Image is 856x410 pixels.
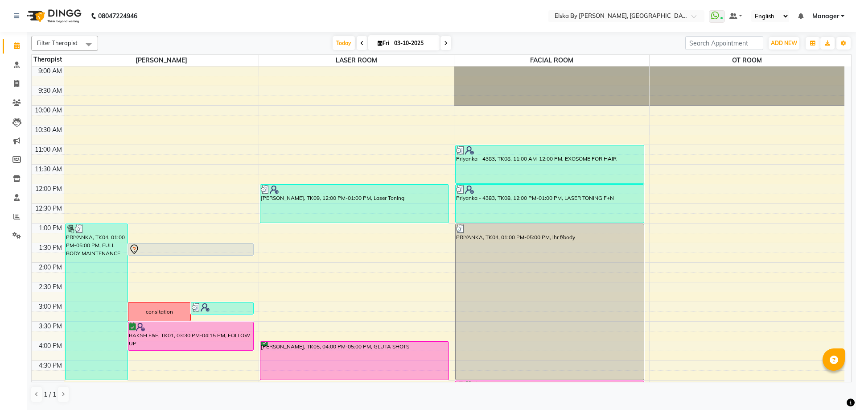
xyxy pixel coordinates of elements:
[454,55,649,66] span: FACIAL ROOM
[33,165,64,174] div: 11:30 AM
[37,243,64,253] div: 1:30 PM
[146,308,173,316] div: consltation
[37,302,64,311] div: 3:00 PM
[191,302,253,314] div: [PERSON_NAME], TK12, 03:00 PM-03:20 PM, CONSULTATION
[37,263,64,272] div: 2:00 PM
[37,66,64,76] div: 9:00 AM
[333,36,355,50] span: Today
[375,40,391,46] span: Fri
[33,145,64,154] div: 11:00 AM
[456,145,644,183] div: Priyanka - 4383, TK08, 11:00 AM-12:00 PM, EXOSOME FOR HAIR
[37,39,78,46] span: Filter Therapist
[33,184,64,194] div: 12:00 PM
[37,341,64,351] div: 4:00 PM
[37,86,64,95] div: 9:30 AM
[650,55,844,66] span: OT ROOM
[819,374,847,401] iframe: chat widget
[44,390,56,399] span: 1 / 1
[33,125,64,135] div: 10:30 AM
[98,4,137,29] b: 08047224946
[259,55,454,66] span: LASER ROOM
[456,185,644,223] div: Priyanka - 4383, TK08, 12:00 PM-01:00 PM, LASER TONING F+N
[260,185,449,223] div: [PERSON_NAME], TK09, 12:00 PM-01:00 PM, Laser Toning
[812,12,839,21] span: Manager
[33,106,64,115] div: 10:00 AM
[128,322,254,350] div: RAKSH F&F, TK01, 03:30 PM-04:15 PM, FOLLOW UP
[391,37,436,50] input: 2025-10-03
[66,224,128,380] div: PRIYANKA, TK04, 01:00 PM-05:00 PM, FULL BODY MAINTENANCE
[456,224,644,380] div: PRIYANKA, TK04, 01:00 PM-05:00 PM, lhr f/body
[37,224,64,233] div: 1:00 PM
[23,4,84,29] img: logo
[37,381,64,390] div: 5:00 PM
[32,55,64,64] div: Therapist
[771,40,797,46] span: ADD NEW
[685,36,763,50] input: Search Appointment
[260,342,449,380] div: [PERSON_NAME], TK05, 04:00 PM-05:00 PM, GLUTA SHOTS
[33,204,64,213] div: 12:30 PM
[769,37,799,50] button: ADD NEW
[128,244,254,255] div: [PERSON_NAME], TK02, 01:30 PM-01:50 PM, CONSULTATION
[37,322,64,331] div: 3:30 PM
[37,282,64,292] div: 2:30 PM
[64,55,259,66] span: [PERSON_NAME]
[37,361,64,370] div: 4:30 PM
